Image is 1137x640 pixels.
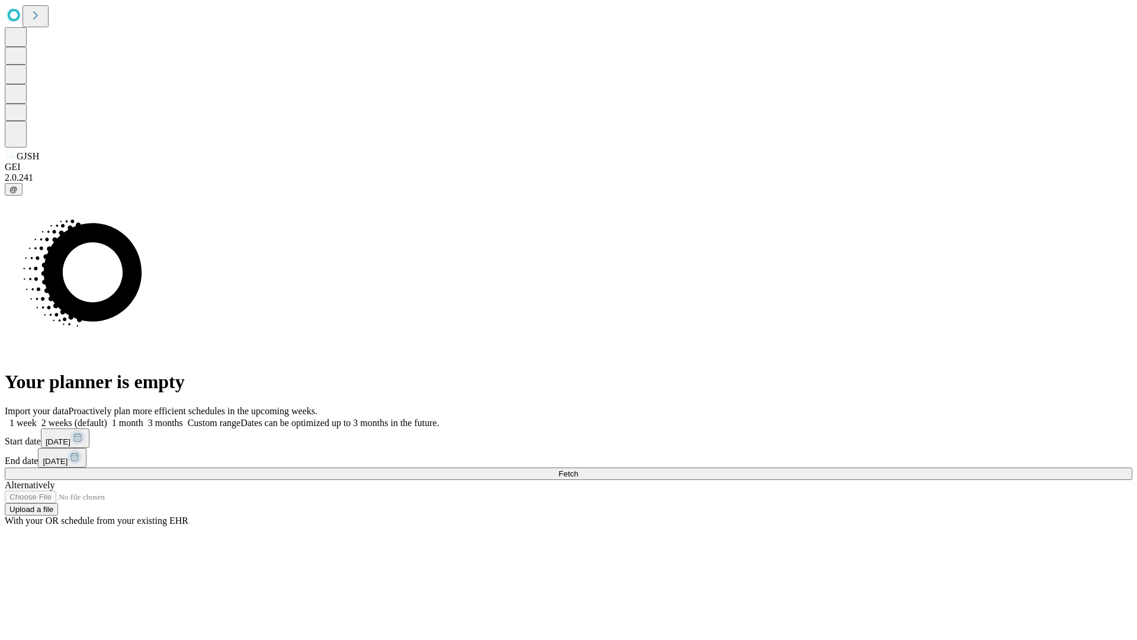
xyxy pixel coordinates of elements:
span: Alternatively [5,480,54,490]
span: Import your data [5,406,69,416]
button: [DATE] [41,428,89,448]
div: Start date [5,428,1132,448]
div: 2.0.241 [5,172,1132,183]
span: [DATE] [46,437,70,446]
span: Fetch [558,469,578,478]
button: @ [5,183,23,196]
span: 2 weeks (default) [41,418,107,428]
button: [DATE] [38,448,86,468]
button: Fetch [5,468,1132,480]
span: Custom range [188,418,240,428]
div: GEI [5,162,1132,172]
span: GJSH [17,151,39,161]
h1: Your planner is empty [5,371,1132,393]
span: [DATE] [43,457,68,466]
span: Proactively plan more efficient schedules in the upcoming weeks. [69,406,317,416]
span: Dates can be optimized up to 3 months in the future. [240,418,439,428]
span: @ [9,185,18,194]
span: 1 week [9,418,37,428]
button: Upload a file [5,503,58,516]
div: End date [5,448,1132,468]
span: 1 month [112,418,143,428]
span: With your OR schedule from your existing EHR [5,516,188,526]
span: 3 months [148,418,183,428]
